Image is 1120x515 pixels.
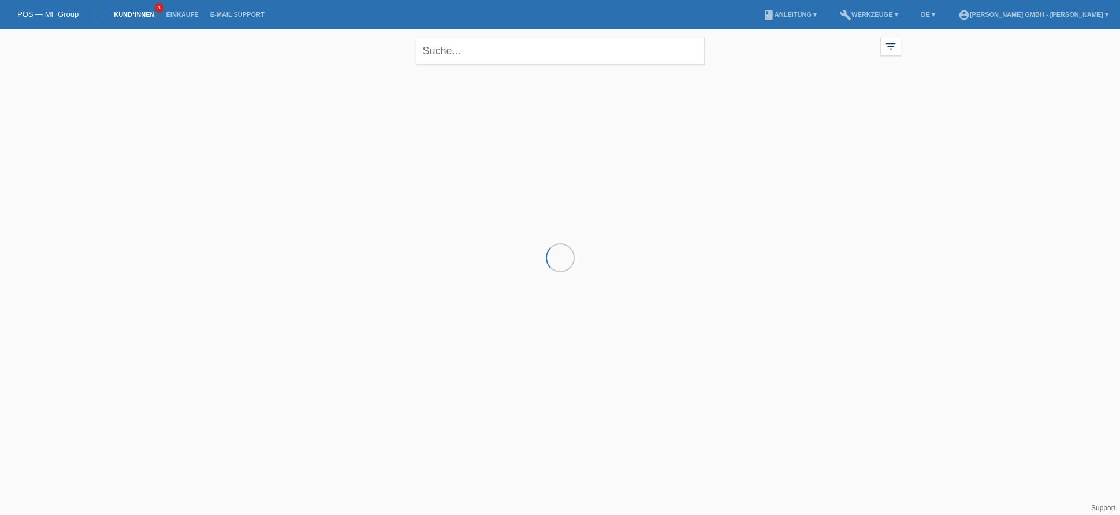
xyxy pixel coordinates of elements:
a: Einkäufe [160,11,204,18]
i: book [763,9,775,21]
span: 5 [154,3,163,13]
a: account_circle[PERSON_NAME] GmbH - [PERSON_NAME] ▾ [952,11,1114,18]
a: bookAnleitung ▾ [757,11,823,18]
a: Support [1091,504,1115,512]
a: buildWerkzeuge ▾ [834,11,904,18]
i: account_circle [958,9,970,21]
a: DE ▾ [916,11,941,18]
input: Suche... [416,38,705,65]
i: filter_list [884,40,897,53]
a: E-Mail Support [204,11,270,18]
a: Kund*innen [108,11,160,18]
i: build [840,9,851,21]
a: POS — MF Group [17,10,79,18]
